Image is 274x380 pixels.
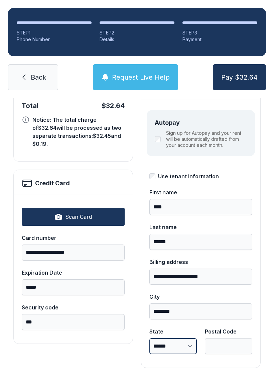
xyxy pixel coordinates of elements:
input: First name [149,199,252,215]
div: STEP 2 [100,29,174,36]
input: Expiration Date [22,279,125,295]
input: Last name [149,234,252,250]
div: Billing address [149,258,252,266]
div: Card number [22,234,125,242]
span: Request Live Help [112,73,170,82]
div: City [149,293,252,301]
div: Autopay [155,118,247,127]
input: Postal Code [205,338,252,354]
div: State [149,327,197,336]
input: Security code [22,314,125,330]
input: Billing address [149,269,252,285]
h2: Credit Card [35,179,70,188]
div: Details [100,36,174,43]
select: State [149,338,197,354]
input: City [149,303,252,319]
div: STEP 3 [182,29,257,36]
div: Phone Number [17,36,92,43]
div: Expiration Date [22,269,125,277]
div: Last name [149,223,252,231]
div: First name [149,188,252,196]
div: Notice: The total charge of $32.64 will be processed as two separate transactions: $32.45 and $0.... [32,116,125,148]
div: STEP 1 [17,29,92,36]
div: $32.64 [102,101,125,110]
label: Sign up for Autopay and your rent will be automatically drafted from your account each month. [166,130,247,148]
div: Postal Code [205,327,252,336]
span: Scan Card [65,213,92,221]
span: Back [31,73,46,82]
div: Security code [22,303,125,311]
input: Card number [22,245,125,261]
div: Use tenant information [158,172,219,180]
div: Total [22,101,38,110]
div: Payment [182,36,257,43]
span: Pay $32.64 [221,73,258,82]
